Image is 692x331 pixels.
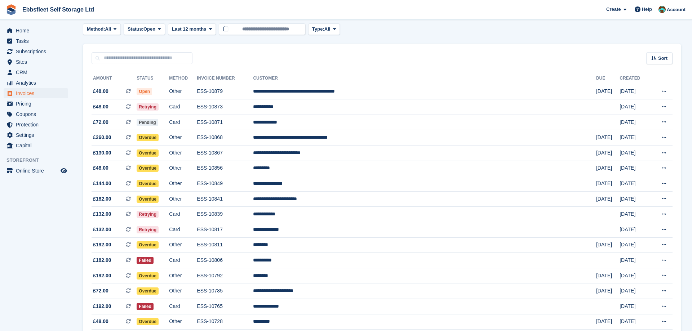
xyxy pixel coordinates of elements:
td: Card [169,99,197,115]
th: Status [137,73,169,84]
td: ESS-10856 [197,161,253,176]
span: £48.00 [93,103,108,111]
span: Create [606,6,621,13]
td: [DATE] [596,191,620,207]
span: £132.00 [93,210,111,218]
button: Last 12 months [168,23,216,35]
span: Protection [16,120,59,130]
td: [DATE] [620,191,650,207]
span: £48.00 [93,88,108,95]
td: Card [169,299,197,314]
span: £72.00 [93,287,108,295]
td: [DATE] [620,253,650,268]
td: Card [169,207,197,222]
span: £182.00 [93,195,111,203]
span: Sites [16,57,59,67]
span: Subscriptions [16,46,59,57]
td: Card [169,115,197,130]
span: Retrying [137,211,159,218]
span: Type: [312,26,324,33]
td: [DATE] [620,237,650,253]
span: £132.00 [93,226,111,233]
td: [DATE] [596,283,620,299]
span: £192.00 [93,241,111,249]
td: [DATE] [620,222,650,238]
span: Status: [128,26,143,33]
td: Other [169,268,197,283]
td: Other [169,84,197,99]
span: Invoices [16,88,59,98]
td: [DATE] [620,146,650,161]
td: ESS-10792 [197,268,253,283]
span: £48.00 [93,318,108,325]
td: [DATE] [596,268,620,283]
td: [DATE] [596,161,620,176]
td: Other [169,161,197,176]
span: Overdue [137,165,159,172]
span: £260.00 [93,134,111,141]
td: ESS-10728 [197,314,253,330]
span: Account [667,6,686,13]
a: menu [4,67,68,77]
img: stora-icon-8386f47178a22dfd0bd8f6a31ec36ba5ce8667c1dd55bd0f319d3a0aa187defe.svg [6,4,17,15]
td: ESS-10849 [197,176,253,192]
span: Sort [658,55,667,62]
span: Overdue [137,180,159,187]
span: £48.00 [93,164,108,172]
a: menu [4,78,68,88]
td: [DATE] [620,176,650,192]
span: Home [16,26,59,36]
a: menu [4,109,68,119]
td: [DATE] [620,115,650,130]
td: Card [169,253,197,268]
td: [DATE] [596,146,620,161]
td: [DATE] [620,283,650,299]
span: £72.00 [93,118,108,126]
span: Overdue [137,134,159,141]
td: ESS-10871 [197,115,253,130]
a: Ebbsfleet Self Storage Ltd [19,4,97,15]
td: ESS-10879 [197,84,253,99]
span: £144.00 [93,180,111,187]
td: [DATE] [596,130,620,146]
td: ESS-10868 [197,130,253,146]
a: menu [4,120,68,130]
td: [DATE] [596,314,620,330]
span: Settings [16,130,59,140]
td: ESS-10867 [197,146,253,161]
span: Overdue [137,318,159,325]
td: [DATE] [620,161,650,176]
span: Tasks [16,36,59,46]
span: £192.00 [93,303,111,310]
span: Pending [137,119,158,126]
td: [DATE] [620,207,650,222]
th: Method [169,73,197,84]
span: Overdue [137,287,159,295]
td: [DATE] [620,314,650,330]
th: Due [596,73,620,84]
td: Other [169,237,197,253]
span: £182.00 [93,256,111,264]
a: Preview store [59,166,68,175]
td: ESS-10785 [197,283,253,299]
span: Help [642,6,652,13]
td: ESS-10765 [197,299,253,314]
a: menu [4,166,68,176]
a: menu [4,26,68,36]
td: [DATE] [596,237,620,253]
td: ESS-10841 [197,191,253,207]
td: Other [169,130,197,146]
span: Storefront [6,157,72,164]
td: [DATE] [620,130,650,146]
td: [DATE] [620,84,650,99]
td: ESS-10811 [197,237,253,253]
td: ESS-10839 [197,207,253,222]
span: £192.00 [93,272,111,279]
button: Method: All [83,23,121,35]
th: Customer [253,73,596,84]
button: Status: Open [124,23,165,35]
a: menu [4,130,68,140]
td: [DATE] [620,99,650,115]
td: [DATE] [620,299,650,314]
td: ESS-10817 [197,222,253,238]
